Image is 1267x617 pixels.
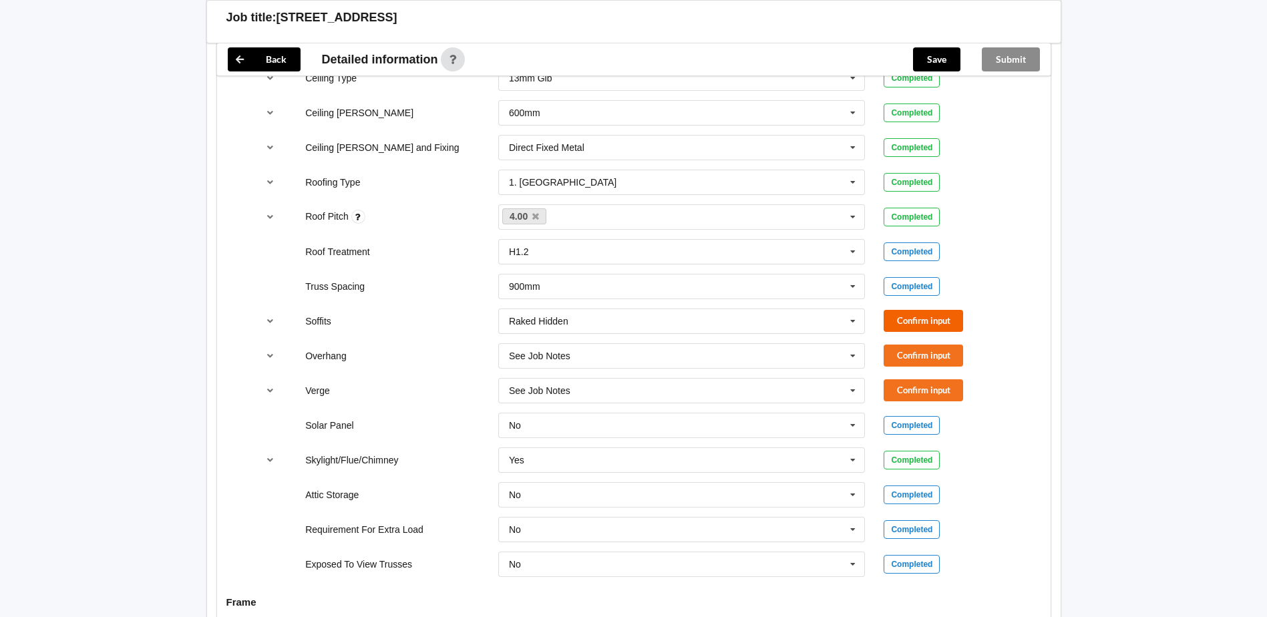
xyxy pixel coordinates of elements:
label: Solar Panel [305,420,353,431]
div: Completed [884,208,940,226]
label: Overhang [305,351,346,361]
div: Completed [884,242,940,261]
h4: Frame [226,596,1041,608]
div: See Job Notes [509,351,570,361]
button: reference-toggle [257,205,283,229]
div: Completed [884,451,940,469]
label: Roof Pitch [305,211,351,222]
div: Completed [884,104,940,122]
a: 4.00 [502,208,546,224]
label: Roof Treatment [305,246,370,257]
div: Raked Hidden [509,317,568,326]
div: Completed [884,555,940,574]
div: See Job Notes [509,386,570,395]
label: Roofing Type [305,177,360,188]
div: Completed [884,485,940,504]
button: reference-toggle [257,136,283,160]
button: reference-toggle [257,66,283,90]
div: Completed [884,138,940,157]
div: No [509,421,521,430]
div: Direct Fixed Metal [509,143,584,152]
button: Confirm input [884,379,963,401]
button: Save [913,47,960,71]
label: Requirement For Extra Load [305,524,423,535]
button: reference-toggle [257,448,283,472]
div: Completed [884,416,940,435]
label: Ceiling [PERSON_NAME] and Fixing [305,142,459,153]
button: Back [228,47,301,71]
div: 900mm [509,282,540,291]
div: 600mm [509,108,540,118]
label: Verge [305,385,330,396]
button: Confirm input [884,310,963,332]
span: Detailed information [322,53,438,65]
button: reference-toggle [257,379,283,403]
label: Truss Spacing [305,281,365,292]
div: Completed [884,69,940,87]
label: Attic Storage [305,489,359,500]
div: Completed [884,520,940,539]
label: Exposed To View Trusses [305,559,412,570]
div: No [509,560,521,569]
div: 1. [GEOGRAPHIC_DATA] [509,178,616,187]
h3: [STREET_ADDRESS] [277,10,397,25]
div: H1.2 [509,247,529,256]
button: reference-toggle [257,101,283,125]
label: Skylight/Flue/Chimney [305,455,398,465]
label: Ceiling Type [305,73,357,83]
label: Ceiling [PERSON_NAME] [305,108,413,118]
h3: Job title: [226,10,277,25]
button: reference-toggle [257,309,283,333]
div: Completed [884,277,940,296]
div: No [509,525,521,534]
div: Yes [509,455,524,465]
button: reference-toggle [257,170,283,194]
div: No [509,490,521,499]
button: reference-toggle [257,344,283,368]
button: Confirm input [884,345,963,367]
label: Soffits [305,316,331,327]
div: 13mm Gib [509,73,552,83]
div: Completed [884,173,940,192]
